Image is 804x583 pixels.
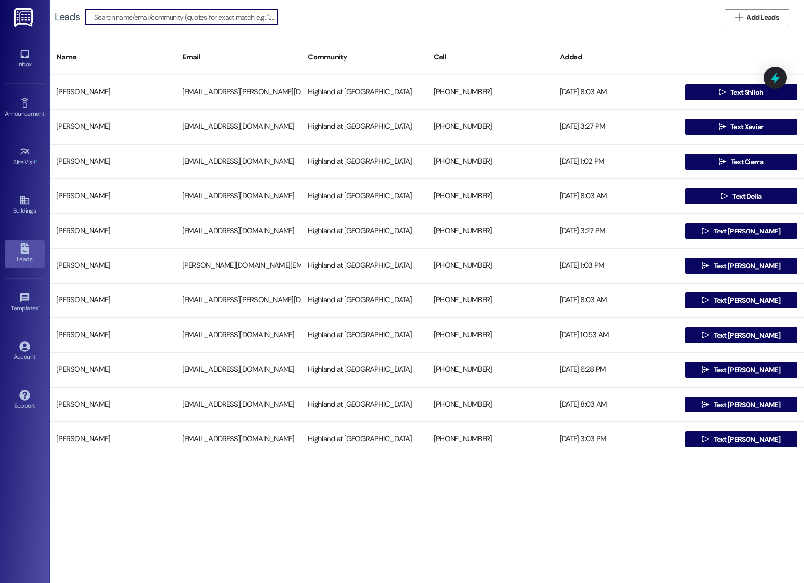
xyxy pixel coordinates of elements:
[50,186,175,206] div: [PERSON_NAME]
[714,261,780,271] span: Text [PERSON_NAME]
[685,119,797,135] button: Text Xaviar
[685,258,797,274] button: Text [PERSON_NAME]
[301,360,427,380] div: Highland at [GEOGRAPHIC_DATA]
[301,395,427,414] div: Highland at [GEOGRAPHIC_DATA]
[730,122,763,132] span: Text Xaviar
[5,338,45,365] a: Account
[553,325,679,345] div: [DATE] 10:53 AM
[735,13,743,21] i: 
[301,256,427,276] div: Highland at [GEOGRAPHIC_DATA]
[301,152,427,172] div: Highland at [GEOGRAPHIC_DATA]
[719,158,726,166] i: 
[5,240,45,267] a: Leads
[685,188,797,204] button: Text Della
[702,435,709,443] i: 
[714,365,780,375] span: Text [PERSON_NAME]
[50,325,175,345] div: [PERSON_NAME]
[747,12,779,23] span: Add Leads
[175,117,301,137] div: [EMAIL_ADDRESS][DOMAIN_NAME]
[14,8,35,27] img: ResiDesk Logo
[50,360,175,380] div: [PERSON_NAME]
[175,291,301,310] div: [EMAIL_ADDRESS][PERSON_NAME][DOMAIN_NAME]
[427,186,553,206] div: [PHONE_NUMBER]
[702,227,709,235] i: 
[719,123,726,131] i: 
[50,256,175,276] div: [PERSON_NAME]
[731,157,763,167] span: Text Cierra
[175,256,301,276] div: [PERSON_NAME][DOMAIN_NAME][EMAIL_ADDRESS][PERSON_NAME][DOMAIN_NAME]
[685,84,797,100] button: Text Shiloh
[301,429,427,449] div: Highland at [GEOGRAPHIC_DATA]
[702,331,709,339] i: 
[175,82,301,102] div: [EMAIL_ADDRESS][PERSON_NAME][DOMAIN_NAME]
[553,360,679,380] div: [DATE] 6:28 PM
[725,9,789,25] button: Add Leads
[175,429,301,449] div: [EMAIL_ADDRESS][DOMAIN_NAME]
[301,221,427,241] div: Highland at [GEOGRAPHIC_DATA]
[50,152,175,172] div: [PERSON_NAME]
[685,154,797,170] button: Text Cierra
[427,395,553,414] div: [PHONE_NUMBER]
[175,395,301,414] div: [EMAIL_ADDRESS][DOMAIN_NAME]
[427,291,553,310] div: [PHONE_NUMBER]
[427,152,553,172] div: [PHONE_NUMBER]
[553,221,679,241] div: [DATE] 3:27 PM
[685,292,797,308] button: Text [PERSON_NAME]
[175,360,301,380] div: [EMAIL_ADDRESS][DOMAIN_NAME]
[5,192,45,219] a: Buildings
[50,291,175,310] div: [PERSON_NAME]
[427,256,553,276] div: [PHONE_NUMBER]
[50,395,175,414] div: [PERSON_NAME]
[50,429,175,449] div: [PERSON_NAME]
[50,117,175,137] div: [PERSON_NAME]
[38,303,40,310] span: •
[175,186,301,206] div: [EMAIL_ADDRESS][DOMAIN_NAME]
[5,143,45,170] a: Site Visit •
[427,360,553,380] div: [PHONE_NUMBER]
[553,45,679,69] div: Added
[553,256,679,276] div: [DATE] 1:03 PM
[94,10,278,24] input: Search name/email/community (quotes for exact match e.g. "John Smith")
[427,82,553,102] div: [PHONE_NUMBER]
[714,226,780,236] span: Text [PERSON_NAME]
[301,291,427,310] div: Highland at [GEOGRAPHIC_DATA]
[685,397,797,412] button: Text [PERSON_NAME]
[685,431,797,447] button: Text [PERSON_NAME]
[301,82,427,102] div: Highland at [GEOGRAPHIC_DATA]
[553,291,679,310] div: [DATE] 8:03 AM
[50,221,175,241] div: [PERSON_NAME]
[714,434,780,445] span: Text [PERSON_NAME]
[702,296,709,304] i: 
[685,223,797,239] button: Text [PERSON_NAME]
[175,45,301,69] div: Email
[50,45,175,69] div: Name
[427,117,553,137] div: [PHONE_NUMBER]
[175,221,301,241] div: [EMAIL_ADDRESS][DOMAIN_NAME]
[175,152,301,172] div: [EMAIL_ADDRESS][DOMAIN_NAME]
[553,117,679,137] div: [DATE] 3:27 PM
[553,395,679,414] div: [DATE] 8:03 AM
[55,12,80,22] div: Leads
[50,82,175,102] div: [PERSON_NAME]
[301,325,427,345] div: Highland at [GEOGRAPHIC_DATA]
[175,325,301,345] div: [EMAIL_ADDRESS][DOMAIN_NAME]
[553,152,679,172] div: [DATE] 1:02 PM
[427,429,553,449] div: [PHONE_NUMBER]
[5,46,45,72] a: Inbox
[301,117,427,137] div: Highland at [GEOGRAPHIC_DATA]
[36,157,37,164] span: •
[714,400,780,410] span: Text [PERSON_NAME]
[427,221,553,241] div: [PHONE_NUMBER]
[702,401,709,408] i: 
[732,191,761,202] span: Text Della
[714,295,780,306] span: Text [PERSON_NAME]
[714,330,780,341] span: Text [PERSON_NAME]
[553,82,679,102] div: [DATE] 8:03 AM
[553,186,679,206] div: [DATE] 8:03 AM
[5,290,45,316] a: Templates •
[5,387,45,413] a: Support
[301,45,427,69] div: Community
[301,186,427,206] div: Highland at [GEOGRAPHIC_DATA]
[721,192,728,200] i: 
[44,109,46,116] span: •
